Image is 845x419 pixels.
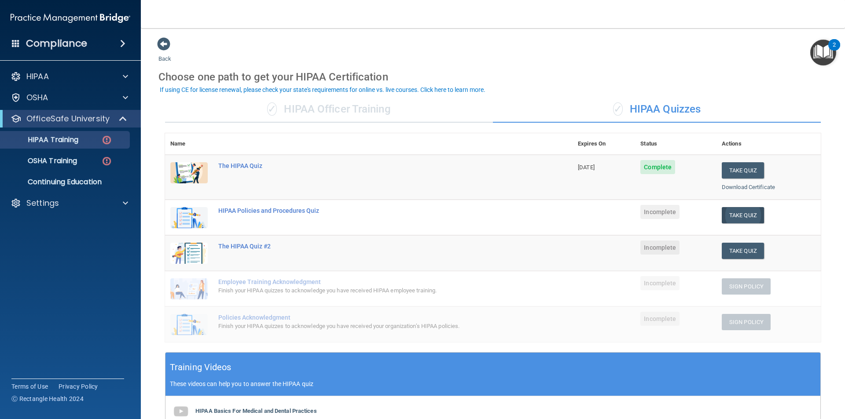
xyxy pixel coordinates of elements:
[158,64,827,90] div: Choose one path to get your HIPAA Certification
[810,40,836,66] button: Open Resource Center, 2 new notifications
[59,382,98,391] a: Privacy Policy
[6,135,78,144] p: HIPAA Training
[722,162,764,179] button: Take Quiz
[26,37,87,50] h4: Compliance
[716,133,821,155] th: Actions
[722,184,775,190] a: Download Certificate
[640,160,675,174] span: Complete
[26,198,59,208] p: Settings
[493,96,821,123] div: HIPAA Quizzes
[160,87,485,93] div: If using CE for license renewal, please check your state's requirements for online vs. live cours...
[101,135,112,146] img: danger-circle.6113f641.png
[722,314,771,330] button: Sign Policy
[218,321,529,332] div: Finish your HIPAA quizzes to acknowledge you have received your organization’s HIPAA policies.
[640,205,680,219] span: Incomplete
[573,133,635,155] th: Expires On
[267,102,277,116] span: ✓
[170,380,816,387] p: These videos can help you to answer the HIPAA quiz
[218,278,529,285] div: Employee Training Acknowledgment
[165,96,493,123] div: HIPAA Officer Training
[26,92,48,103] p: OSHA
[26,71,49,82] p: HIPAA
[158,85,487,94] button: If using CE for license renewal, please check your state's requirements for online vs. live cours...
[11,394,84,403] span: Ⓒ Rectangle Health 2024
[101,156,112,167] img: danger-circle.6113f641.png
[11,9,130,27] img: PMB logo
[218,243,529,250] div: The HIPAA Quiz #2
[640,240,680,255] span: Incomplete
[833,45,836,56] div: 2
[165,133,213,155] th: Name
[170,360,231,375] h5: Training Videos
[722,207,764,223] button: Take Quiz
[195,408,317,414] b: HIPAA Basics For Medical and Dental Practices
[218,207,529,214] div: HIPAA Policies and Procedures Quiz
[613,102,623,116] span: ✓
[635,133,716,155] th: Status
[693,357,834,392] iframe: Drift Widget Chat Controller
[722,243,764,259] button: Take Quiz
[722,278,771,295] button: Sign Policy
[11,113,128,124] a: OfficeSafe University
[11,382,48,391] a: Terms of Use
[26,113,110,124] p: OfficeSafe University
[218,314,529,321] div: Policies Acknowledgment
[578,164,595,171] span: [DATE]
[11,71,128,82] a: HIPAA
[640,276,680,290] span: Incomplete
[218,285,529,296] div: Finish your HIPAA quizzes to acknowledge you have received HIPAA employee training.
[6,157,77,165] p: OSHA Training
[6,178,126,186] p: Continuing Education
[218,162,529,169] div: The HIPAA Quiz
[640,312,680,326] span: Incomplete
[11,92,128,103] a: OSHA
[11,198,128,208] a: Settings
[158,45,171,62] a: Back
